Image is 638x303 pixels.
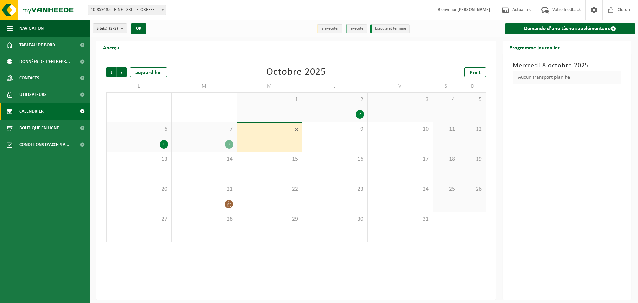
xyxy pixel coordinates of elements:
[225,140,233,149] div: 2
[464,67,486,77] a: Print
[19,37,55,53] span: Tableau de bord
[436,156,456,163] span: 18
[463,126,482,133] span: 12
[106,67,116,77] span: Précédent
[19,70,39,86] span: Contacts
[88,5,166,15] span: 10-859135 - E-NET SRL - FLOREFFE
[130,67,167,77] div: aujourd'hui
[436,126,456,133] span: 11
[463,156,482,163] span: 19
[266,67,326,77] div: Octobre 2025
[433,80,460,92] td: S
[306,216,364,223] span: 30
[371,186,429,193] span: 24
[302,80,368,92] td: J
[457,7,490,12] strong: [PERSON_NAME]
[306,156,364,163] span: 16
[240,96,299,103] span: 1
[109,26,118,31] count: (2/2)
[371,156,429,163] span: 17
[19,120,59,136] span: Boutique en ligne
[371,216,429,223] span: 31
[117,67,127,77] span: Suivant
[346,24,367,33] li: exécuté
[97,24,118,34] span: Site(s)
[88,5,166,15] span: 10-859135 - E-NET SRL - FLOREFFE
[240,126,299,134] span: 8
[306,126,364,133] span: 9
[237,80,302,92] td: M
[175,216,234,223] span: 28
[513,61,622,71] h3: Mercredi 8 octobre 2025
[19,86,47,103] span: Utilisateurs
[175,156,234,163] span: 14
[463,186,482,193] span: 26
[19,20,44,37] span: Navigation
[106,80,172,92] td: L
[110,126,168,133] span: 6
[93,23,127,33] button: Site(s)(2/2)
[19,136,69,153] span: Conditions d'accepta...
[370,24,410,33] li: Exécuté et terminé
[110,216,168,223] span: 27
[175,126,234,133] span: 7
[436,96,456,103] span: 4
[240,186,299,193] span: 22
[368,80,433,92] td: V
[175,186,234,193] span: 21
[470,70,481,75] span: Print
[463,96,482,103] span: 5
[110,186,168,193] span: 20
[19,103,44,120] span: Calendrier
[371,126,429,133] span: 10
[503,41,566,54] h2: Programme journalier
[110,156,168,163] span: 13
[513,71,622,84] div: Aucun transport planifié
[96,41,126,54] h2: Aperçu
[371,96,429,103] span: 3
[131,23,146,34] button: OK
[306,186,364,193] span: 23
[306,96,364,103] span: 2
[172,80,237,92] td: M
[436,186,456,193] span: 25
[160,140,168,149] div: 1
[317,24,342,33] li: à exécuter
[240,216,299,223] span: 29
[459,80,486,92] td: D
[356,110,364,119] div: 2
[19,53,70,70] span: Données de l'entrepr...
[505,23,636,34] a: Demande d'une tâche supplémentaire
[240,156,299,163] span: 15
